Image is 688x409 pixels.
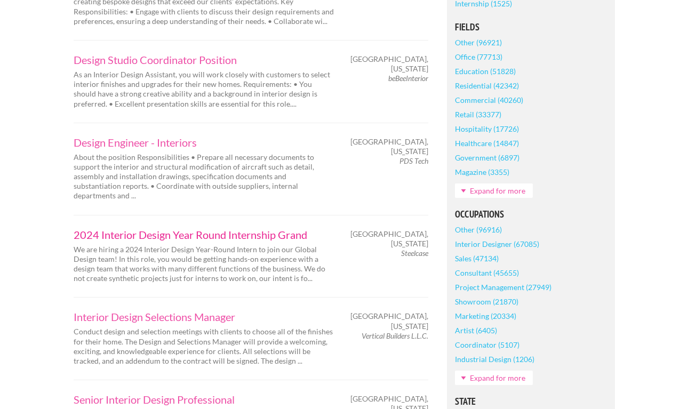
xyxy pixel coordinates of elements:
[74,327,335,366] p: Conduct design and selection meetings with clients to choose all of the finishes for their home. ...
[455,210,607,219] h5: Occupations
[455,251,499,266] a: Sales (47134)
[455,338,519,352] a: Coordinator (5107)
[455,294,518,309] a: Showroom (21870)
[74,229,335,240] a: 2024 Interior Design Year Round Internship Grand
[455,150,519,165] a: Government (6897)
[455,397,607,406] h5: State
[388,74,428,83] em: beBeeInterior
[455,165,509,179] a: Magazine (3355)
[455,107,501,122] a: Retail (33377)
[455,309,516,323] a: Marketing (20334)
[455,280,551,294] a: Project Management (27949)
[74,137,335,148] a: Design Engineer - Interiors
[362,331,428,340] em: Vertical Builders L.L.C.
[350,54,428,74] span: [GEOGRAPHIC_DATA], [US_STATE]
[350,137,428,156] span: [GEOGRAPHIC_DATA], [US_STATE]
[401,248,428,258] em: Steelcase
[455,323,497,338] a: Artist (6405)
[74,70,335,109] p: As an Interior Design Assistant, you will work closely with customers to select interior finishes...
[455,266,519,280] a: Consultant (45655)
[455,122,519,136] a: Hospitality (17726)
[74,153,335,201] p: About the position Responsibilities • Prepare all necessary documents to support the interior and...
[74,54,335,65] a: Design Studio Coordinator Position
[455,22,607,32] h5: Fields
[455,35,502,50] a: Other (96921)
[455,183,533,198] a: Expand for more
[399,156,428,165] em: PDS Tech
[74,245,335,284] p: We are hiring a 2024 Interior Design Year-Round Intern to join our Global Design team! In this ro...
[350,311,428,331] span: [GEOGRAPHIC_DATA], [US_STATE]
[455,64,516,78] a: Education (51828)
[455,222,502,237] a: Other (96916)
[74,394,335,405] a: Senior Interior Design Professional
[455,50,502,64] a: Office (77713)
[455,352,534,366] a: Industrial Design (1206)
[455,237,539,251] a: Interior Designer (67085)
[74,311,335,322] a: Interior Design Selections Manager
[455,136,519,150] a: Healthcare (14847)
[455,93,523,107] a: Commercial (40260)
[455,371,533,385] a: Expand for more
[455,78,519,93] a: Residential (42342)
[350,229,428,248] span: [GEOGRAPHIC_DATA], [US_STATE]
